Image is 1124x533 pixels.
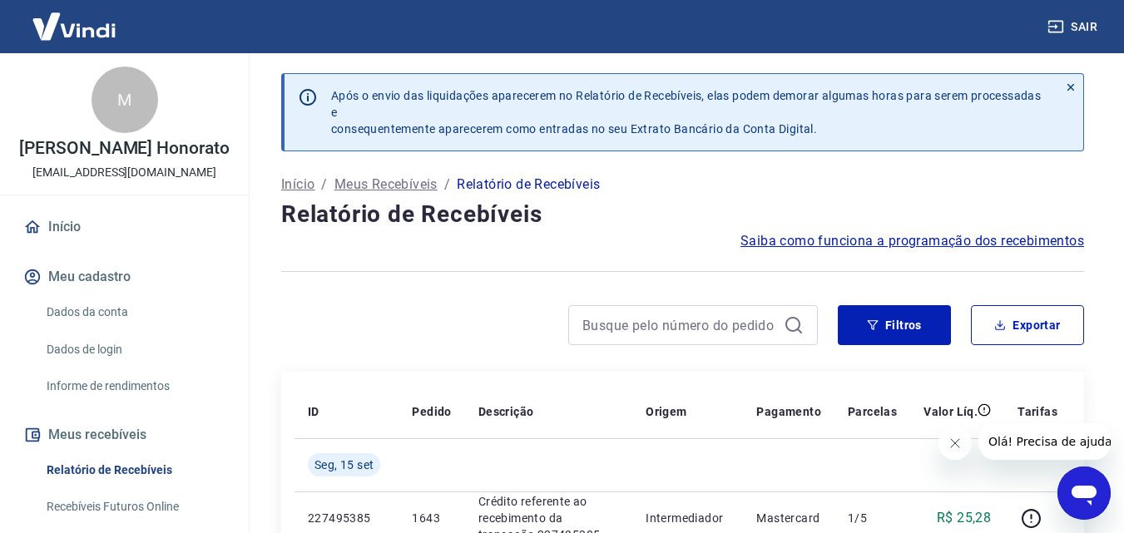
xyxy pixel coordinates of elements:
p: Após o envio das liquidações aparecerem no Relatório de Recebíveis, elas podem demorar algumas ho... [331,87,1045,137]
p: Intermediador [646,510,730,526]
a: Início [281,175,314,195]
a: Dados de login [40,333,229,367]
span: Seg, 15 set [314,457,374,473]
p: Tarifas [1018,403,1057,420]
p: [EMAIL_ADDRESS][DOMAIN_NAME] [32,164,216,181]
a: Relatório de Recebíveis [40,453,229,487]
p: R$ 25,28 [937,508,991,528]
p: 1643 [412,510,451,526]
button: Meu cadastro [20,259,229,295]
button: Filtros [838,305,951,345]
a: Recebíveis Futuros Online [40,490,229,524]
button: Meus recebíveis [20,417,229,453]
h4: Relatório de Recebíveis [281,198,1084,231]
a: Saiba como funciona a programação dos recebimentos [740,231,1084,251]
div: M [92,67,158,133]
p: Mastercard [756,510,821,526]
p: Pagamento [756,403,821,420]
p: Descrição [478,403,534,420]
input: Busque pelo número do pedido [582,313,777,338]
img: Vindi [20,1,128,52]
p: [PERSON_NAME] Honorato [19,140,230,157]
p: Pedido [412,403,451,420]
span: Olá! Precisa de ajuda? [10,12,140,25]
iframe: Mensagem da empresa [978,423,1111,460]
p: / [444,175,450,195]
iframe: Fechar mensagem [938,427,972,460]
p: / [321,175,327,195]
p: ID [308,403,319,420]
a: Dados da conta [40,295,229,329]
p: Relatório de Recebíveis [457,175,600,195]
p: Valor Líq. [923,403,978,420]
a: Informe de rendimentos [40,369,229,403]
a: Início [20,209,229,245]
p: Origem [646,403,686,420]
p: Parcelas [848,403,897,420]
button: Exportar [971,305,1084,345]
p: 227495385 [308,510,385,526]
p: 1/5 [848,510,897,526]
button: Sair [1044,12,1104,42]
a: Meus Recebíveis [334,175,438,195]
iframe: Botão para abrir a janela de mensagens [1057,466,1111,520]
